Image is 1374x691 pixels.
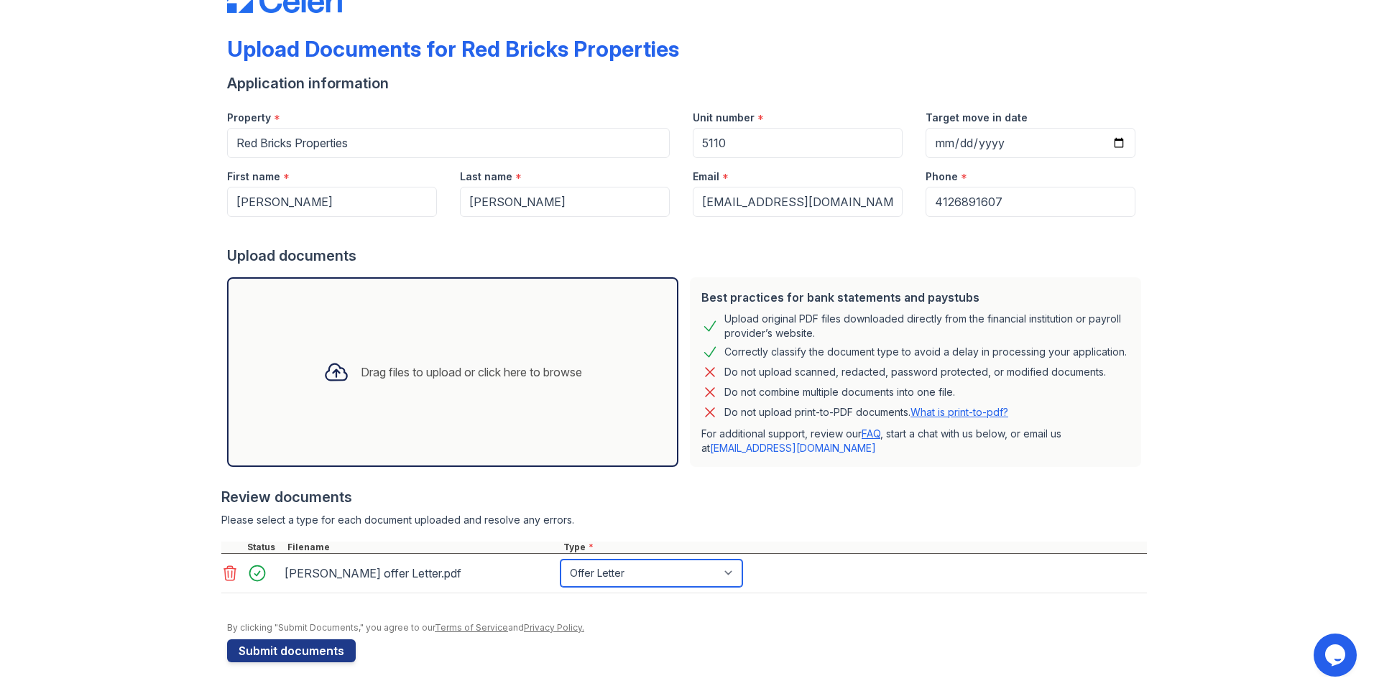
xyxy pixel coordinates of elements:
[524,622,584,633] a: Privacy Policy.
[285,542,561,553] div: Filename
[227,639,356,662] button: Submit documents
[926,170,958,184] label: Phone
[693,170,719,184] label: Email
[227,170,280,184] label: First name
[285,562,555,585] div: [PERSON_NAME] offer Letter.pdf
[724,343,1127,361] div: Correctly classify the document type to avoid a delay in processing your application.
[724,384,955,401] div: Do not combine multiple documents into one file.
[227,111,271,125] label: Property
[724,363,1106,381] div: Do not upload scanned, redacted, password protected, or modified documents.
[693,111,755,125] label: Unit number
[460,170,512,184] label: Last name
[724,312,1130,340] div: Upload original PDF files downloaded directly from the financial institution or payroll provider’...
[1314,634,1360,677] iframe: chat widget
[221,487,1147,507] div: Review documents
[361,363,582,381] div: Drag files to upload or click here to browse
[227,36,679,62] div: Upload Documents for Red Bricks Properties
[561,542,1147,553] div: Type
[724,405,1008,419] p: Do not upload print-to-PDF documents.
[862,427,880,440] a: FAQ
[227,622,1147,634] div: By clicking "Submit Documents," you agree to our and
[435,622,508,633] a: Terms of Service
[701,289,1130,306] div: Best practices for bank statements and paystubs
[227,246,1147,266] div: Upload documents
[910,406,1008,418] a: What is print-to-pdf?
[227,73,1147,93] div: Application information
[710,442,876,454] a: [EMAIL_ADDRESS][DOMAIN_NAME]
[926,111,1028,125] label: Target move in date
[244,542,285,553] div: Status
[221,513,1147,527] div: Please select a type for each document uploaded and resolve any errors.
[701,427,1130,455] p: For additional support, review our , start a chat with us below, or email us at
